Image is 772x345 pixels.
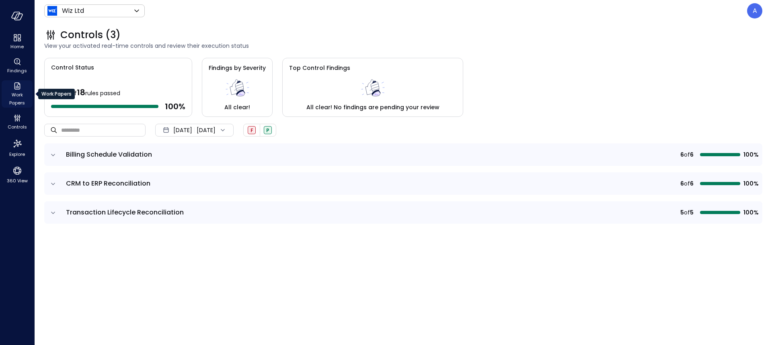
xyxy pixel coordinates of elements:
[680,179,684,188] span: 6
[5,91,29,107] span: Work Papers
[2,32,33,51] div: Home
[7,67,27,75] span: Findings
[85,89,120,97] span: rules passed
[2,137,33,159] div: Explore
[224,103,250,112] span: All clear!
[684,150,690,159] span: of
[690,150,694,159] span: 6
[66,179,150,188] span: CRM to ERP Reconciliation
[7,177,28,185] span: 360 View
[209,64,266,72] span: Findings by Severity
[8,123,27,131] span: Controls
[690,208,694,217] span: 5
[173,126,192,135] span: [DATE]
[753,6,757,16] p: A
[306,103,439,112] span: All clear! No findings are pending your review
[2,112,33,132] div: Controls
[62,6,84,16] p: Wiz Ltd
[45,58,94,72] span: Control Status
[289,64,350,72] span: Top Control Findings
[2,80,33,108] div: Work Papers
[690,179,694,188] span: 6
[680,208,684,217] span: 5
[10,43,24,51] span: Home
[2,56,33,76] div: Findings
[684,179,690,188] span: of
[264,126,272,134] div: Passed
[66,208,184,217] span: Transaction Lifecycle Reconciliation
[266,127,269,134] span: P
[51,87,60,98] span: 18
[680,150,684,159] span: 6
[743,208,758,217] span: 100%
[38,89,75,99] div: Work Papers
[66,150,152,159] span: Billing Schedule Validation
[747,3,762,18] div: Abel Zhao
[47,6,57,16] img: Icon
[248,126,256,134] div: Failed
[60,29,121,41] span: Controls (3)
[684,208,690,217] span: of
[9,150,25,158] span: Explore
[49,151,57,159] button: expand row
[49,180,57,188] button: expand row
[77,87,85,98] span: 18
[44,41,762,50] span: View your activated real-time controls and review their execution status
[743,179,758,188] span: 100%
[743,150,758,159] span: 100%
[165,101,185,112] span: 100 %
[49,209,57,217] button: expand row
[250,127,253,134] span: F
[2,164,33,186] div: 360 View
